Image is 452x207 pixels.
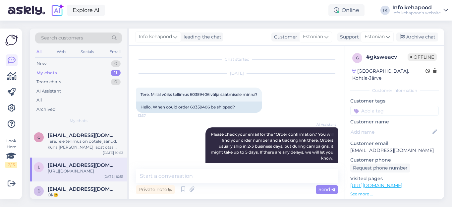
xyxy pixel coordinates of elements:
[5,162,17,168] div: 2 / 3
[138,113,163,118] span: 13:37
[111,70,121,76] div: 11
[350,175,439,182] p: Visited pages
[70,118,87,124] span: My chats
[36,79,61,85] div: Team chats
[318,186,335,192] span: Send
[48,192,123,198] div: Ok😊
[55,47,67,56] div: Web
[36,60,46,67] div: New
[366,53,408,61] div: # gksweacv
[5,34,18,46] img: Askly Logo
[328,4,365,16] div: Online
[350,140,439,147] p: Customer email
[350,147,439,154] p: [EMAIL_ADDRESS][DOMAIN_NAME]
[350,164,410,172] div: Request phone number
[36,88,61,95] div: AI Assistant
[48,186,117,192] span: Butterfly697@gmail.com
[103,174,123,179] div: [DATE] 10:51
[350,88,439,94] div: Customer information
[48,162,117,168] span: laurasekk@icloud.com
[48,132,117,138] span: Gerlisaare1@gmail.com
[37,188,40,193] span: B
[111,79,121,85] div: 0
[35,47,43,56] div: All
[181,34,221,40] div: leading the chat
[141,92,257,97] span: Tere. Millal võiks tellimus 60359406 välja saatmisele minna?
[350,106,439,116] input: Add a tag
[139,33,172,40] span: Info kehapood
[311,122,336,127] span: AI Assistant
[103,198,123,203] div: [DATE] 10:22
[37,135,40,140] span: G
[303,33,323,40] span: Estonian
[103,150,123,155] div: [DATE] 10:53
[365,33,385,40] span: Estonian
[352,68,425,82] div: [GEOGRAPHIC_DATA], Kohtla-Järve
[392,5,441,10] div: Info kehapood
[136,185,175,194] div: Private note
[48,168,123,174] div: [URL][DOMAIN_NAME]
[50,3,64,17] img: explore-ai
[36,106,56,113] div: Archived
[136,56,338,62] div: Chat started
[48,138,123,150] div: Tere.Teie tellimus on ootele jäänud, kuna [PERSON_NAME] laost otsa:[PERSON_NAME]´s Moisture Boost...
[136,70,338,76] div: [DATE]
[392,10,441,16] div: Info kehapood's website
[396,33,438,41] div: Archive chat
[79,47,95,56] div: Socials
[350,191,439,197] p: See more ...
[350,118,439,125] p: Customer name
[351,128,431,136] input: Add name
[356,55,359,60] span: g
[67,5,105,16] a: Explore AI
[350,157,439,164] p: Customer phone
[5,138,17,168] div: Look Here
[350,98,439,104] p: Customer tags
[41,34,83,41] span: Search customers
[108,47,122,56] div: Email
[111,60,121,67] div: 0
[38,165,40,170] span: l
[380,6,390,15] div: IK
[36,70,57,76] div: My chats
[408,53,437,61] span: Offline
[271,34,297,40] div: Customer
[350,182,402,188] a: [URL][DOMAIN_NAME]
[211,132,334,161] span: Please check your email for the "Order confirmation." You will find your order number and a track...
[337,34,359,40] div: Support
[136,102,262,113] div: Hello. When could order 60359406 be shipped?
[36,97,42,103] div: All
[392,5,448,16] a: Info kehapoodInfo kehapood's website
